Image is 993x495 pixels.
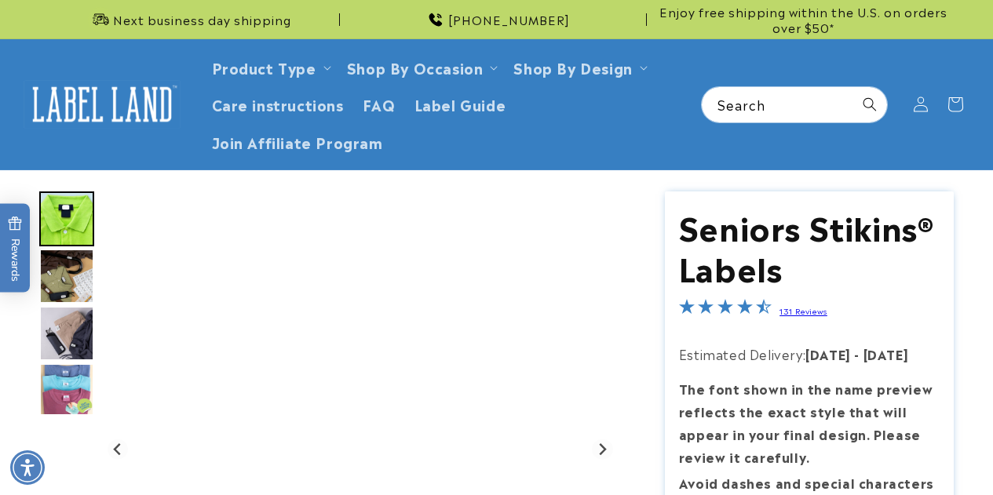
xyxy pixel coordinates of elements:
[18,74,187,134] a: Label Land
[113,12,291,27] span: Next business day shipping
[24,80,181,129] img: Label Land
[852,87,887,122] button: Search
[679,343,940,366] p: Estimated Delivery:
[854,344,860,363] strong: -
[504,49,653,86] summary: Shop By Design
[203,86,353,122] a: Care instructions
[448,12,570,27] span: [PHONE_NUMBER]
[39,191,94,246] div: Go to slide 2
[212,56,316,78] a: Product Type
[405,86,516,122] a: Label Guide
[39,249,94,304] img: Nursing home multi-purpose stick on labels applied to clothing , glasses case and walking cane fo...
[39,191,94,246] img: Nursing Home Stick On Labels - Label Land
[212,133,383,151] span: Join Affiliate Program
[592,439,613,460] button: Next slide
[203,49,338,86] summary: Product Type
[39,363,94,418] img: Nursing Home Stick On Labels - Label Land
[39,363,94,418] div: Go to slide 5
[347,58,484,76] span: Shop By Occasion
[679,300,772,319] span: 4.3-star overall rating
[679,206,940,287] h1: Seniors Stikins® Labels
[203,123,392,160] a: Join Affiliate Program
[779,305,827,316] a: 131 Reviews
[363,95,396,113] span: FAQ
[805,344,851,363] strong: [DATE]
[39,249,94,304] div: Go to slide 3
[212,95,344,113] span: Care instructions
[653,4,954,35] span: Enjoy free shipping within the U.S. on orders over $50*
[863,344,909,363] strong: [DATE]
[353,86,405,122] a: FAQ
[414,95,506,113] span: Label Guide
[39,306,94,361] div: Go to slide 4
[663,421,977,479] iframe: Gorgias Floating Chat
[8,216,23,281] span: Rewards
[39,306,94,361] img: Nursing home multi-purpose stick on labels applied to clothing and glasses case
[679,379,933,465] strong: The font shown in the name preview reflects the exact style that will appear in your final design...
[338,49,505,86] summary: Shop By Occasion
[513,56,632,78] a: Shop By Design
[10,450,45,485] div: Accessibility Menu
